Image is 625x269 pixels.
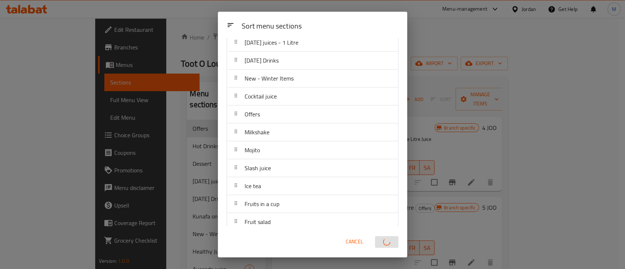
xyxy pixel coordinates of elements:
div: [DATE] juices - 1 Litre [227,34,398,52]
div: New - Winter Items [227,70,398,87]
button: Cancel [343,235,366,249]
div: Offers [227,105,398,123]
span: Mojito [245,145,260,156]
span: Fruit salad [245,216,271,227]
div: Fruit salad [227,213,398,231]
span: Milkshake [245,127,269,138]
div: Fruits in a cup [227,195,398,213]
div: Sort menu sections [238,18,401,35]
div: [DATE] Drinks [227,52,398,70]
span: Cocktail juice [245,91,277,102]
span: [DATE] juices - 1 Litre [245,37,298,48]
div: Mojito [227,141,398,159]
span: Fruits in a cup [245,198,279,209]
div: Ice tea [227,177,398,195]
div: Cocktail juice [227,87,398,105]
span: Offers [245,109,260,120]
span: New - Winter Items [245,73,294,84]
span: Cancel [346,237,363,246]
div: Milkshake [227,123,398,141]
span: [DATE] Drinks [245,55,279,66]
div: Slash juice [227,159,398,177]
span: Ice tea [245,180,261,191]
span: Slash juice [245,162,271,173]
